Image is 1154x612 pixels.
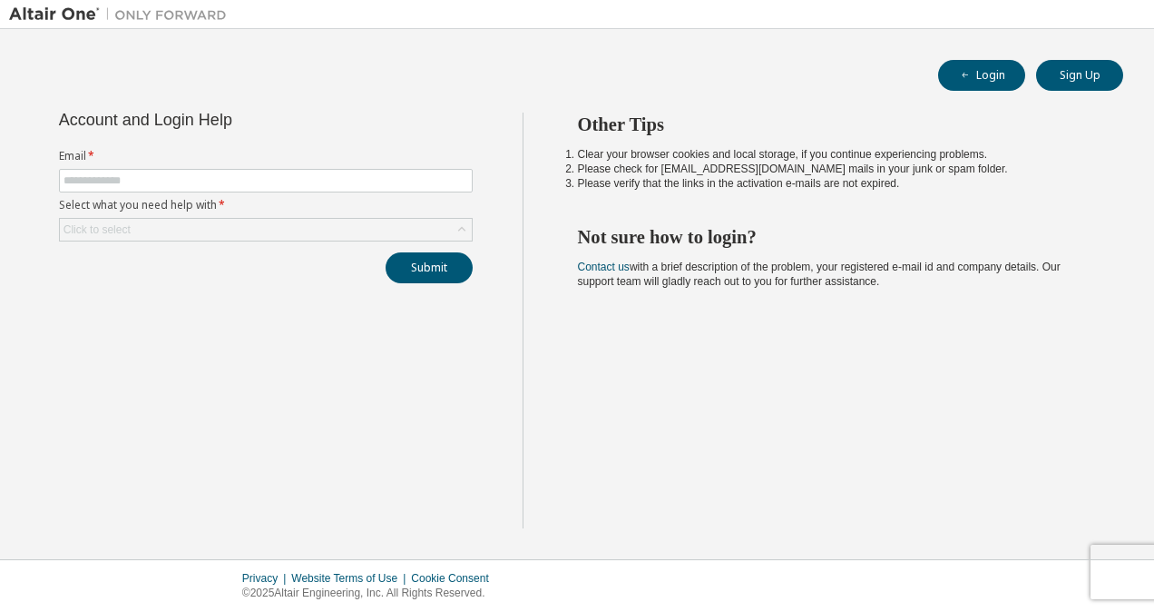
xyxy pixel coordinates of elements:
[938,60,1025,91] button: Login
[59,149,473,163] label: Email
[64,222,131,237] div: Click to select
[578,147,1091,162] li: Clear your browser cookies and local storage, if you continue experiencing problems.
[578,225,1091,249] h2: Not sure how to login?
[59,113,390,127] div: Account and Login Help
[411,571,499,586] div: Cookie Consent
[59,198,473,212] label: Select what you need help with
[242,586,500,601] p: © 2025 Altair Engineering, Inc. All Rights Reserved.
[578,261,1061,288] span: with a brief description of the problem, your registered e-mail id and company details. Our suppo...
[578,176,1091,191] li: Please verify that the links in the activation e-mails are not expired.
[578,113,1091,136] h2: Other Tips
[578,261,630,273] a: Contact us
[60,219,472,241] div: Click to select
[578,162,1091,176] li: Please check for [EMAIL_ADDRESS][DOMAIN_NAME] mails in your junk or spam folder.
[242,571,291,586] div: Privacy
[291,571,411,586] div: Website Terms of Use
[1036,60,1123,91] button: Sign Up
[386,252,473,283] button: Submit
[9,5,236,24] img: Altair One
